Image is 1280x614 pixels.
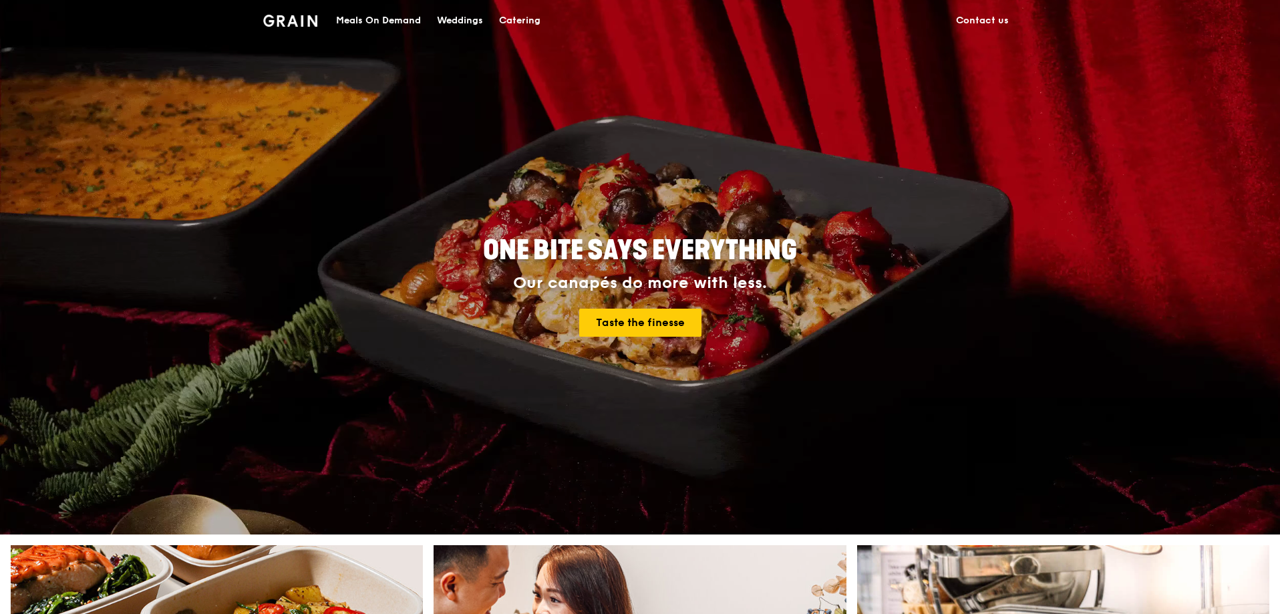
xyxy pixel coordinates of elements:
a: Catering [491,1,548,41]
a: Weddings [429,1,491,41]
div: Meals On Demand [336,1,421,41]
div: Weddings [437,1,483,41]
span: ONE BITE SAYS EVERYTHING [483,235,797,267]
a: Taste the finesse [579,309,701,337]
a: Contact us [948,1,1017,41]
div: Catering [499,1,540,41]
div: Our canapés do more with less. [399,274,881,293]
img: Grain [263,15,317,27]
